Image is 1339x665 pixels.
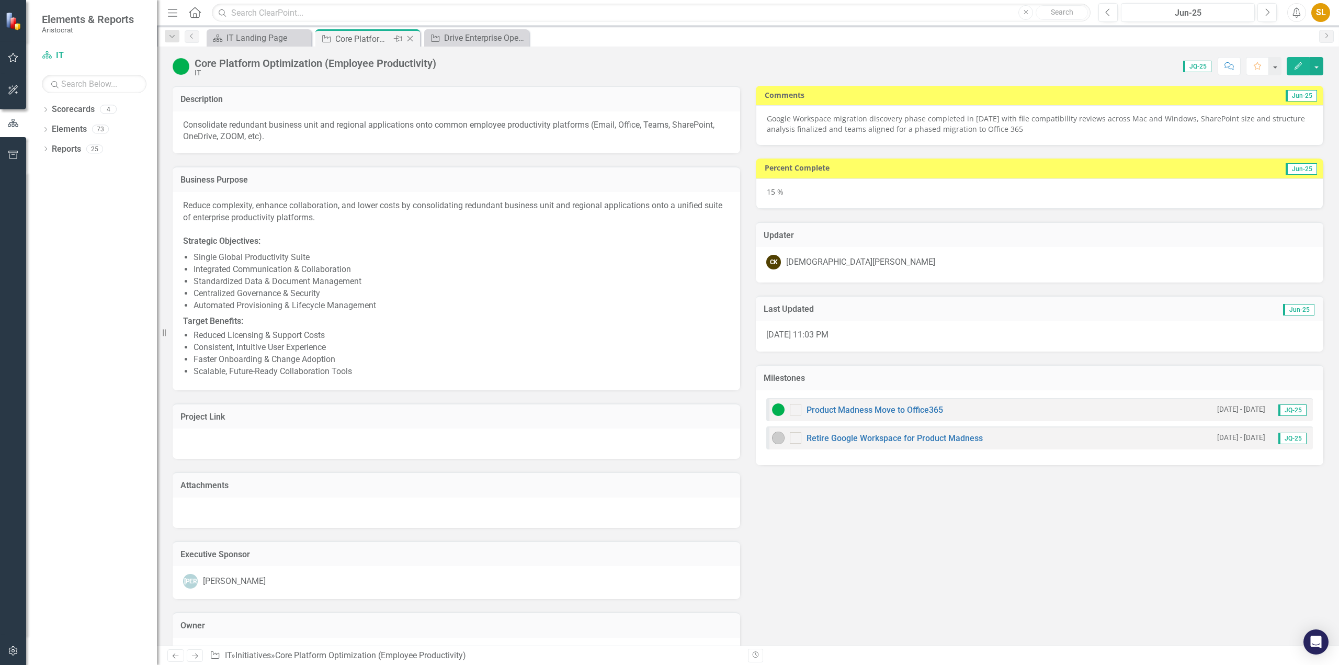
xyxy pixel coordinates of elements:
[1183,61,1211,72] span: JQ-25
[1278,404,1307,416] span: JQ-25
[765,164,1133,172] h3: Percent Complete
[275,650,466,660] div: Core Platform Optimization (Employee Productivity)
[335,32,391,46] div: Core Platform Optimization (Employee Productivity)
[100,105,117,114] div: 4
[766,255,781,269] div: CK
[1303,629,1329,655] div: Open Intercom Messenger
[92,125,109,134] div: 73
[756,321,1323,352] div: [DATE] 11:03 PM
[52,104,95,116] a: Scorecards
[1051,8,1073,16] span: Search
[194,288,730,300] p: Centralized Governance & Security
[1217,404,1265,414] small: [DATE] - [DATE]
[226,31,309,44] div: IT Landing Page
[1121,3,1255,22] button: Jun-25
[1036,5,1088,20] button: Search
[194,330,730,342] p: Reduced Licensing & Support Costs
[767,114,1312,134] p: Google Workspace migration discovery phase completed in [DATE] with file compatibility reviews ac...
[1286,90,1317,102] span: Jun-25
[183,316,243,326] strong: Target Benefits:
[786,256,935,268] div: [DEMOGRAPHIC_DATA][PERSON_NAME]
[1125,7,1251,19] div: Jun-25
[183,236,260,246] strong: Strategic Objectives:
[52,123,87,136] a: Elements
[764,231,1315,240] h3: Updater
[210,650,740,662] div: » »
[1283,304,1314,315] span: Jun-25
[194,300,730,312] p: Automated Provisioning & Lifecycle Management
[183,200,730,250] p: Reduce complexity, enhance collaboration, and lower costs by consolidating redundant business uni...
[180,412,732,422] h3: Project Link
[772,403,785,416] img: On Track
[1217,433,1265,443] small: [DATE] - [DATE]
[180,175,732,185] h3: Business Purpose
[194,276,730,288] p: Standardized Data & Document Management
[194,366,730,378] p: Scalable, Future-Ready Collaboration Tools
[195,69,436,77] div: IT
[194,354,730,366] p: Faster Onboarding & Change Adoption
[194,252,730,264] p: Single Global Productivity Suite
[180,95,732,104] h3: Description
[1278,433,1307,444] span: JQ-25
[772,432,785,444] img: Not Started
[173,58,189,75] img: On Track
[52,143,81,155] a: Reports
[765,91,1070,99] h3: Comments
[807,433,983,443] a: Retire Google Workspace for Product Madness
[183,574,198,589] div: [PERSON_NAME]
[1286,163,1317,175] span: Jun-25
[235,650,271,660] a: Initiatives
[1311,3,1330,22] button: SL
[195,58,436,69] div: Core Platform Optimization (Employee Productivity)
[444,31,526,44] div: Drive Enterprise Operating Efficiency
[203,576,266,588] div: [PERSON_NAME]
[427,31,526,44] a: Drive Enterprise Operating Efficiency
[212,4,1091,22] input: Search ClearPoint...
[756,178,1323,209] div: 15 %
[764,374,1315,383] h3: Milestones
[42,50,146,62] a: IT
[42,26,134,34] small: Aristocrat
[194,342,730,354] p: Consistent, Intuitive User Experience
[764,305,1099,314] h3: Last Updated
[42,75,146,93] input: Search Below...
[225,650,231,660] a: IT
[5,12,24,30] img: ClearPoint Strategy
[180,550,732,559] h3: Executive Sponsor
[183,119,730,143] p: Consolidate redundant business unit and regional applications onto common employee productivity p...
[86,144,103,153] div: 25
[194,264,730,276] p: Integrated Communication & Collaboration
[180,621,732,630] h3: Owner
[180,481,732,490] h3: Attachments
[209,31,309,44] a: IT Landing Page
[807,405,943,415] a: Product Madness Move to Office365
[42,13,134,26] span: Elements & Reports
